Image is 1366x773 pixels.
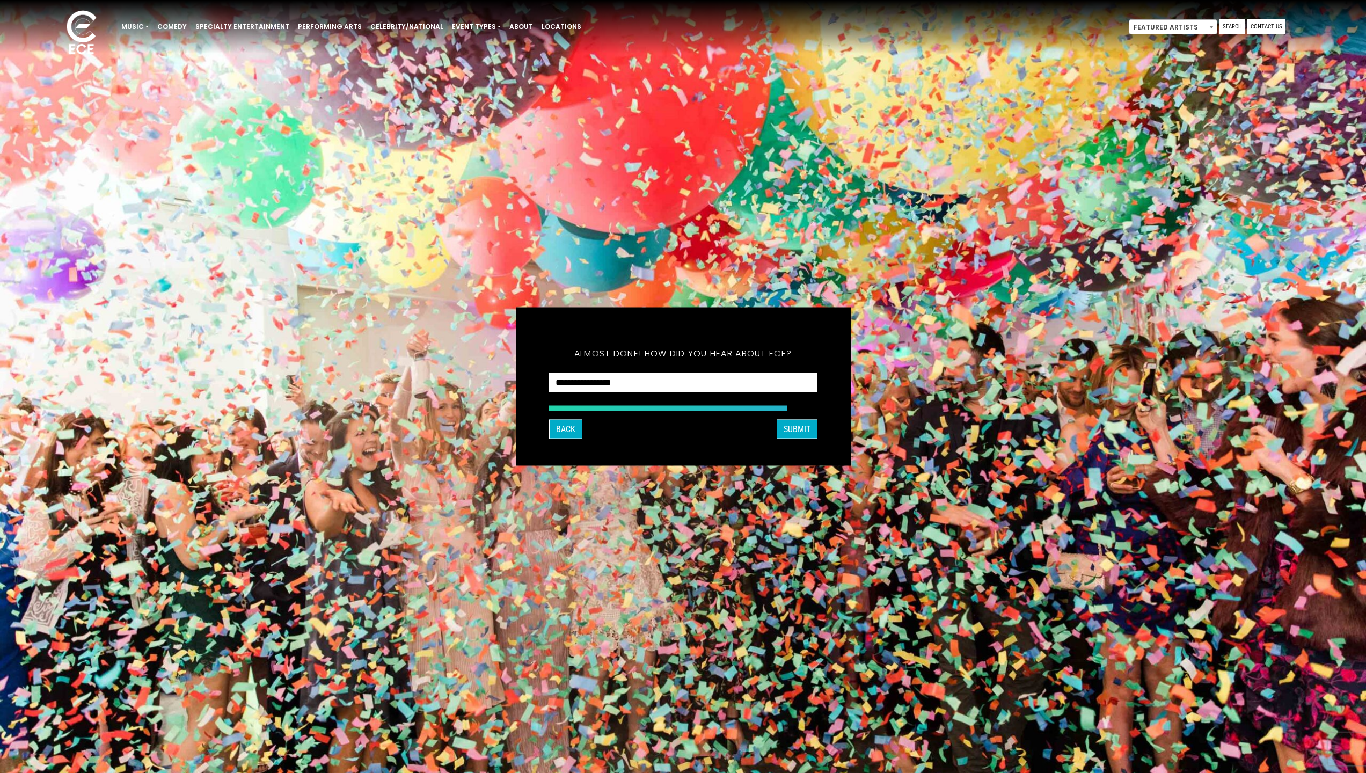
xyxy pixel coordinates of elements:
[537,18,586,36] a: Locations
[366,18,448,36] a: Celebrity/National
[1219,19,1245,34] a: Search
[1129,19,1217,34] span: Featured Artists
[549,373,817,393] select: How did you hear about ECE
[549,420,582,439] button: Back
[1247,19,1285,34] a: Contact Us
[549,334,817,373] h5: Almost done! How did you hear about ECE?
[153,18,191,36] a: Comedy
[777,420,817,439] button: SUBMIT
[448,18,505,36] a: Event Types
[191,18,294,36] a: Specialty Entertainment
[294,18,366,36] a: Performing Arts
[55,8,108,60] img: ece_new_logo_whitev2-1.png
[117,18,153,36] a: Music
[1129,20,1217,35] span: Featured Artists
[505,18,537,36] a: About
